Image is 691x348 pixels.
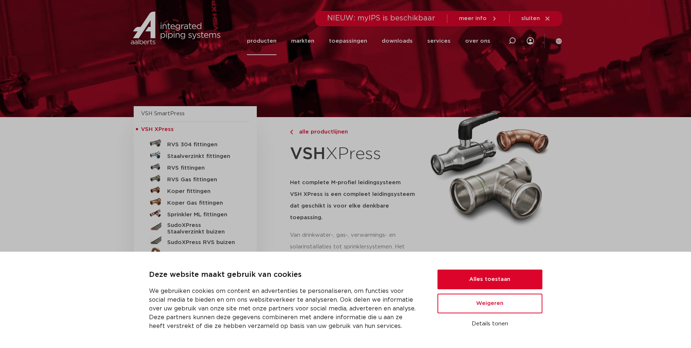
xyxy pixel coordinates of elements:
h1: XPress [290,140,422,168]
a: RVS fittingen [141,161,250,173]
h5: Sprinkler ML fittingen [167,212,239,218]
h5: Koper Gas fittingen [167,200,239,206]
a: Koper Gas fittingen [141,196,250,208]
a: sluiten [521,15,551,22]
p: Van drinkwater-, gas-, verwarmings- en solarinstallaties tot sprinklersystemen. Het assortiment b... [290,229,422,264]
h5: Koper fittingen [167,188,239,195]
a: RVS 304 fittingen [141,138,250,149]
h5: Staalverzinkt fittingen [167,153,239,160]
a: over ons [465,27,490,55]
span: alle productlijnen [295,129,348,135]
a: downloads [382,27,413,55]
a: SudoXPress RVS buizen [141,235,250,247]
a: meer info [459,15,498,22]
h5: RVS fittingen [167,165,239,171]
a: Sprinkler ML buizen [141,247,250,259]
a: markten [291,27,314,55]
a: SudoXPress Staalverzinkt buizen [141,219,250,235]
span: meer info [459,16,487,21]
img: chevron-right.svg [290,130,293,135]
a: Sprinkler ML fittingen [141,208,250,219]
a: producten [247,27,276,55]
button: Weigeren [437,294,542,313]
p: Deze website maakt gebruik van cookies [149,269,420,281]
a: toepassingen [329,27,367,55]
h5: SudoXPress RVS buizen [167,239,239,246]
a: RVS Gas fittingen [141,173,250,184]
h5: RVS Gas fittingen [167,177,239,183]
button: Details tonen [437,318,542,330]
a: Koper fittingen [141,184,250,196]
strong: VSH [290,146,326,162]
h5: SudoXPress Staalverzinkt buizen [167,222,239,235]
span: NIEUW: myIPS is beschikbaar [327,15,435,22]
button: Alles toestaan [437,270,542,289]
h5: Het complete M-profiel leidingsysteem VSH XPress is een compleet leidingsysteem dat geschikt is v... [290,177,422,224]
a: alle productlijnen [290,128,422,136]
h5: RVS 304 fittingen [167,142,239,148]
nav: Menu [247,27,490,55]
p: We gebruiken cookies om content en advertenties te personaliseren, om functies voor social media ... [149,287,420,330]
a: VSH SmartPress [141,111,185,116]
span: sluiten [521,16,540,21]
h5: Sprinkler ML buizen [167,251,239,258]
span: VSH XPress [141,127,174,132]
a: services [427,27,451,55]
a: Staalverzinkt fittingen [141,149,250,161]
